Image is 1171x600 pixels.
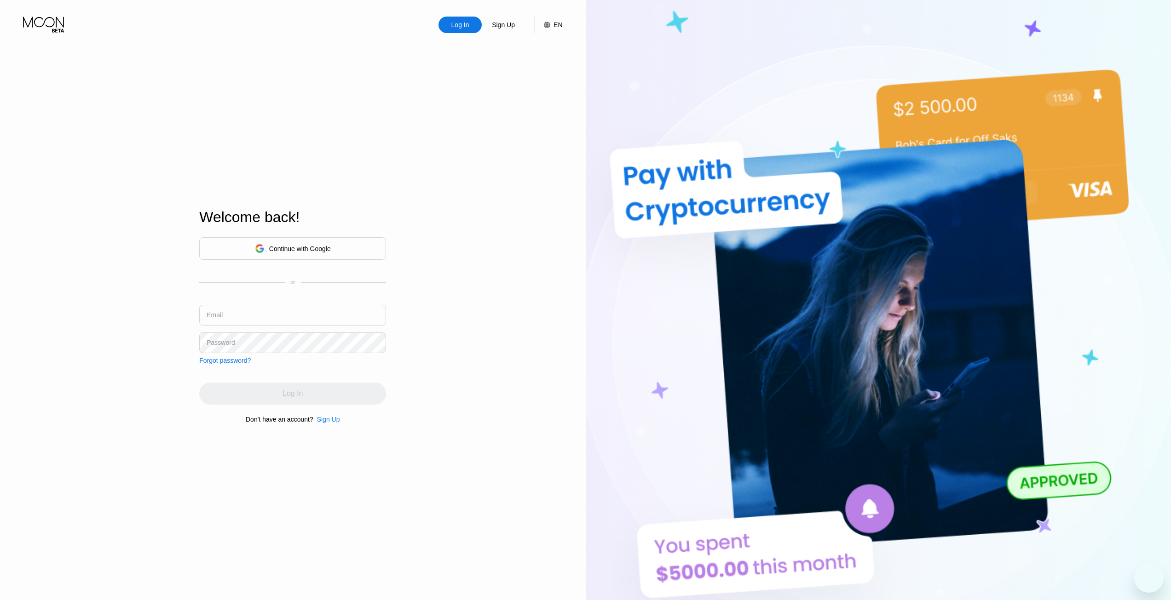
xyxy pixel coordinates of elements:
div: Forgot password? [199,357,251,364]
div: Welcome back! [199,209,386,226]
div: Sign Up [482,17,525,33]
div: Don't have an account? [246,416,313,423]
div: Email [207,311,223,319]
div: Continue with Google [199,237,386,260]
div: or [290,279,295,286]
div: Sign Up [491,20,516,29]
div: EN [554,21,562,29]
div: Sign Up [313,416,340,423]
div: Log In [438,17,482,33]
div: Password [207,339,235,346]
iframe: Button to launch messaging window [1134,563,1164,593]
div: Log In [450,20,470,29]
div: Continue with Google [269,245,331,252]
div: Sign Up [317,416,340,423]
div: EN [534,17,562,33]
